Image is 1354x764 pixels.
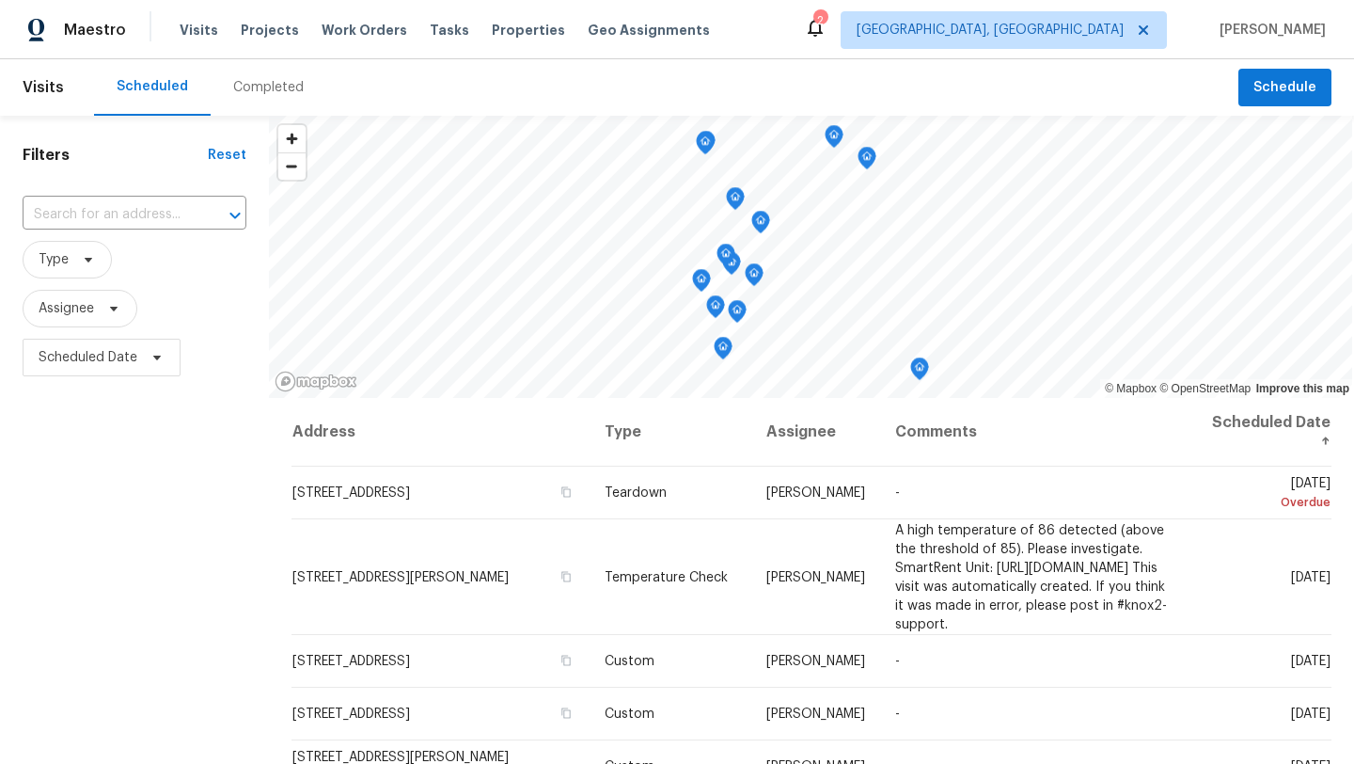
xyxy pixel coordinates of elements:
[1291,655,1330,668] span: [DATE]
[1192,398,1331,467] th: Scheduled Date ↑
[278,153,306,180] span: Zoom out
[880,398,1192,467] th: Comments
[278,152,306,180] button: Zoom out
[1207,493,1330,512] div: Overdue
[895,486,900,500] span: -
[241,21,299,40] span: Projects
[208,146,246,165] div: Reset
[1238,69,1331,107] button: Schedule
[117,77,188,96] div: Scheduled
[430,24,469,37] span: Tasks
[23,200,194,230] input: Search for an address...
[1253,76,1316,100] span: Schedule
[722,252,741,281] div: Map marker
[697,131,716,160] div: Map marker
[895,523,1167,630] span: A high temperature of 86 detected (above the threshold of 85). Please investigate. SmartRent Unit...
[1291,708,1330,721] span: [DATE]
[292,708,410,721] span: [STREET_ADDRESS]
[558,484,575,501] button: Copy Address
[291,398,590,467] th: Address
[1212,21,1326,40] span: [PERSON_NAME]
[895,655,900,668] span: -
[23,67,64,108] span: Visits
[696,132,715,161] div: Map marker
[745,263,764,293] div: Map marker
[278,125,306,152] button: Zoom in
[858,147,876,176] div: Map marker
[706,295,725,325] div: Map marker
[605,486,667,500] span: Teardown
[292,570,509,583] span: [STREET_ADDRESS][PERSON_NAME]
[558,705,575,722] button: Copy Address
[910,358,929,387] div: Map marker
[275,371,357,392] a: Mapbox homepage
[692,269,711,298] div: Map marker
[1256,382,1349,395] a: Improve this map
[590,398,751,467] th: Type
[222,202,248,229] button: Open
[726,187,745,216] div: Map marker
[766,486,865,500] span: [PERSON_NAME]
[766,655,865,668] span: [PERSON_NAME]
[751,211,770,240] div: Map marker
[269,116,1352,398] canvas: Map
[292,655,410,668] span: [STREET_ADDRESS]
[716,244,735,273] div: Map marker
[766,570,865,583] span: [PERSON_NAME]
[233,78,304,97] div: Completed
[1291,570,1330,583] span: [DATE]
[23,146,208,165] h1: Filters
[825,125,843,154] div: Map marker
[605,570,728,583] span: Temperature Check
[1159,382,1251,395] a: OpenStreetMap
[766,708,865,721] span: [PERSON_NAME]
[492,21,565,40] span: Properties
[39,250,69,269] span: Type
[1105,382,1157,395] a: Mapbox
[813,11,827,30] div: 2
[728,300,747,329] div: Map marker
[292,486,410,500] span: [STREET_ADDRESS]
[751,398,880,467] th: Assignee
[558,567,575,584] button: Copy Address
[558,652,575,669] button: Copy Address
[64,21,126,40] span: Maestro
[605,708,654,721] span: Custom
[857,21,1124,40] span: [GEOGRAPHIC_DATA], [GEOGRAPHIC_DATA]
[39,299,94,318] span: Assignee
[180,21,218,40] span: Visits
[714,337,732,366] div: Map marker
[322,21,407,40] span: Work Orders
[895,708,900,721] span: -
[588,21,710,40] span: Geo Assignments
[1207,477,1330,512] span: [DATE]
[605,655,654,668] span: Custom
[39,348,137,367] span: Scheduled Date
